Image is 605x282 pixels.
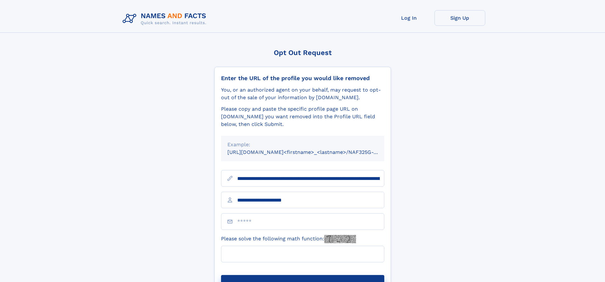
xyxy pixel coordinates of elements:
[384,10,434,26] a: Log In
[120,10,212,27] img: Logo Names and Facts
[221,105,384,128] div: Please copy and paste the specific profile page URL on [DOMAIN_NAME] you want removed into the Pr...
[221,86,384,101] div: You, or an authorized agent on your behalf, may request to opt-out of the sale of your informatio...
[214,49,391,57] div: Opt Out Request
[227,141,378,148] div: Example:
[221,235,356,243] label: Please solve the following math function:
[227,149,396,155] small: [URL][DOMAIN_NAME]<firstname>_<lastname>/NAF325G-xxxxxxxx
[434,10,485,26] a: Sign Up
[221,75,384,82] div: Enter the URL of the profile you would like removed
